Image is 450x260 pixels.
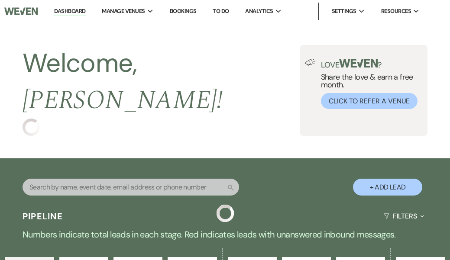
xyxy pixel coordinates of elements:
span: Manage Venues [102,7,145,16]
input: Search by name, event date, email address or phone number [23,179,239,196]
div: Share the love & earn a free month. [316,59,423,109]
span: [PERSON_NAME] ! [23,80,223,120]
button: Filters [380,205,427,228]
span: Resources [381,7,411,16]
h3: Pipeline [23,210,63,222]
img: loud-speaker-illustration.svg [305,59,316,66]
img: Weven Logo [4,2,37,20]
a: Bookings [170,7,197,15]
span: Analytics [245,7,273,16]
a: Dashboard [54,7,85,16]
h2: Welcome, [23,45,300,119]
p: Love ? [321,59,423,69]
img: loading spinner [217,205,234,222]
button: Click to Refer a Venue [321,93,418,109]
a: To Do [213,7,229,15]
button: + Add Lead [353,179,422,196]
img: weven-logo-green.svg [339,59,378,67]
span: Settings [332,7,356,16]
img: loading spinner [23,119,40,136]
